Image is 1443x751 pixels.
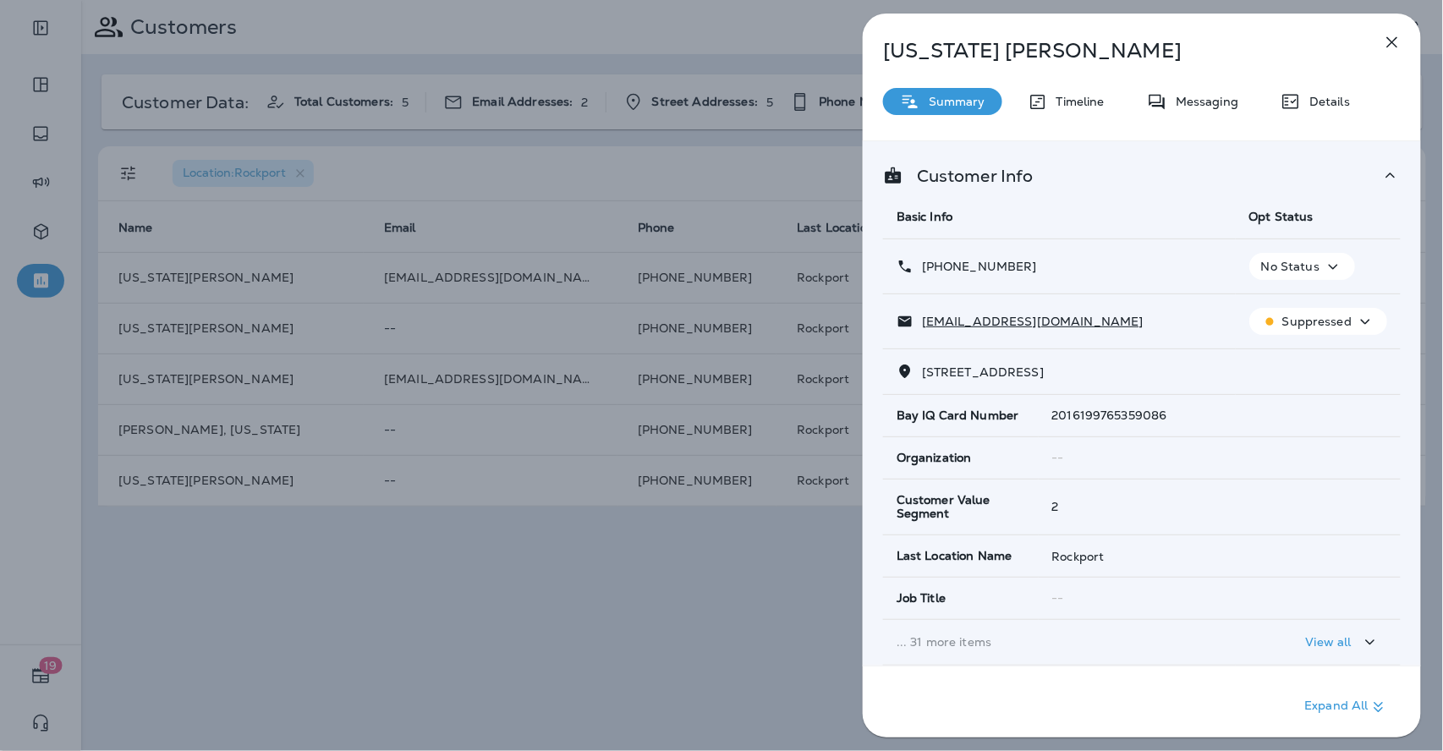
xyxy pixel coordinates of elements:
p: Expand All [1305,697,1389,717]
span: [STREET_ADDRESS] [922,365,1044,380]
p: Timeline [1048,95,1105,108]
p: No Status [1261,260,1320,273]
span: Last Location Name [897,549,1012,563]
span: Opt Status [1249,209,1314,224]
p: ... 31 more items [897,635,1222,649]
button: Suppressed [1249,308,1387,335]
button: Expand All [1298,692,1396,722]
span: Organization [897,451,972,465]
button: View all [1299,627,1387,658]
p: [EMAIL_ADDRESS][DOMAIN_NAME] [914,315,1144,328]
span: -- [1052,450,1064,465]
span: Rockport [1052,549,1105,564]
p: View all [1306,635,1352,649]
p: Customer Info [903,169,1034,183]
span: -- [1052,590,1064,606]
span: Customer Value Segment [897,493,1025,522]
span: Job Title [897,591,946,606]
span: Bay IQ Card Number [897,408,1019,423]
p: Details [1301,95,1350,108]
span: Basic Info [897,209,952,224]
p: Suppressed [1282,315,1352,328]
span: 2 [1052,499,1059,514]
p: Summary [920,95,985,108]
span: 2016199765359086 [1052,408,1167,423]
p: [PHONE_NUMBER] [914,260,1037,273]
button: No Status [1249,253,1355,280]
p: Messaging [1167,95,1238,108]
p: [US_STATE] [PERSON_NAME] [883,39,1345,63]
